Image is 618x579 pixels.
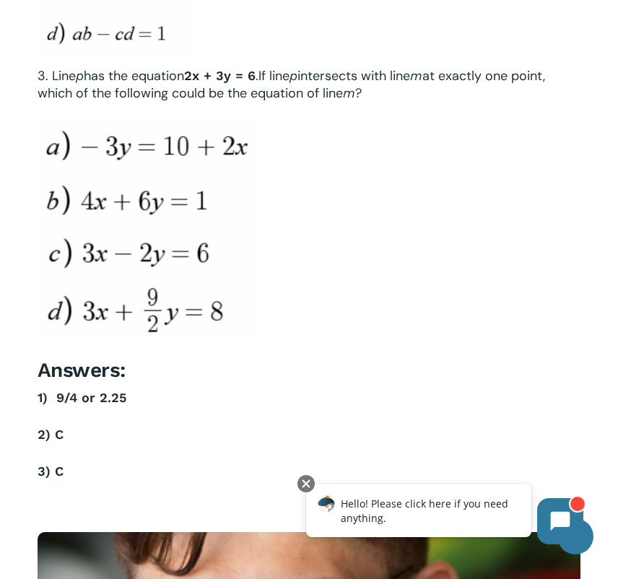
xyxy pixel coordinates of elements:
[38,463,64,479] b: 3) C
[291,472,598,559] iframe: Chatbot
[84,67,258,84] span: has the equation .
[38,390,126,405] b: 1) 9/4 or 2.25
[290,68,297,83] span: p
[258,67,290,84] span: If line
[297,67,410,84] span: intersects with line
[184,68,256,83] strong: 2x + 3y = 6
[38,427,64,442] b: 2) C
[38,67,545,102] span: at exactly one point, which of the following could be the equation of line
[355,84,362,102] span: ?
[343,85,355,100] span: m
[38,67,76,84] span: 3. Line
[38,358,126,382] b: Answers:
[410,68,422,83] span: m
[76,68,84,83] span: p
